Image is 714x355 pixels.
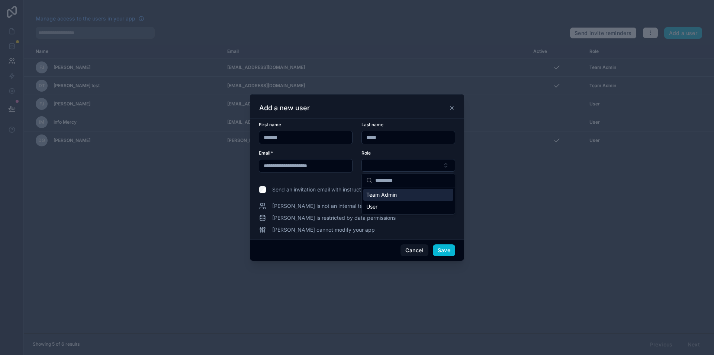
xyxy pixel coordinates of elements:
span: Send an invitation email with instructions to log in [272,186,392,193]
button: Cancel [401,244,428,256]
span: User [366,203,377,210]
span: [PERSON_NAME] is restricted by data permissions [272,214,396,222]
button: Save [433,244,455,256]
span: Team Admin [366,191,397,199]
span: Role [361,150,371,156]
span: First name [259,122,281,127]
div: Suggestions [362,187,455,214]
h3: Add a new user [259,104,310,112]
span: [PERSON_NAME] is not an internal team member [272,202,392,210]
input: Send an invitation email with instructions to log in [259,186,266,193]
span: [PERSON_NAME] cannot modify your app [272,226,375,234]
span: Email [259,150,270,156]
span: Last name [361,122,383,127]
button: Select Button [361,159,455,172]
